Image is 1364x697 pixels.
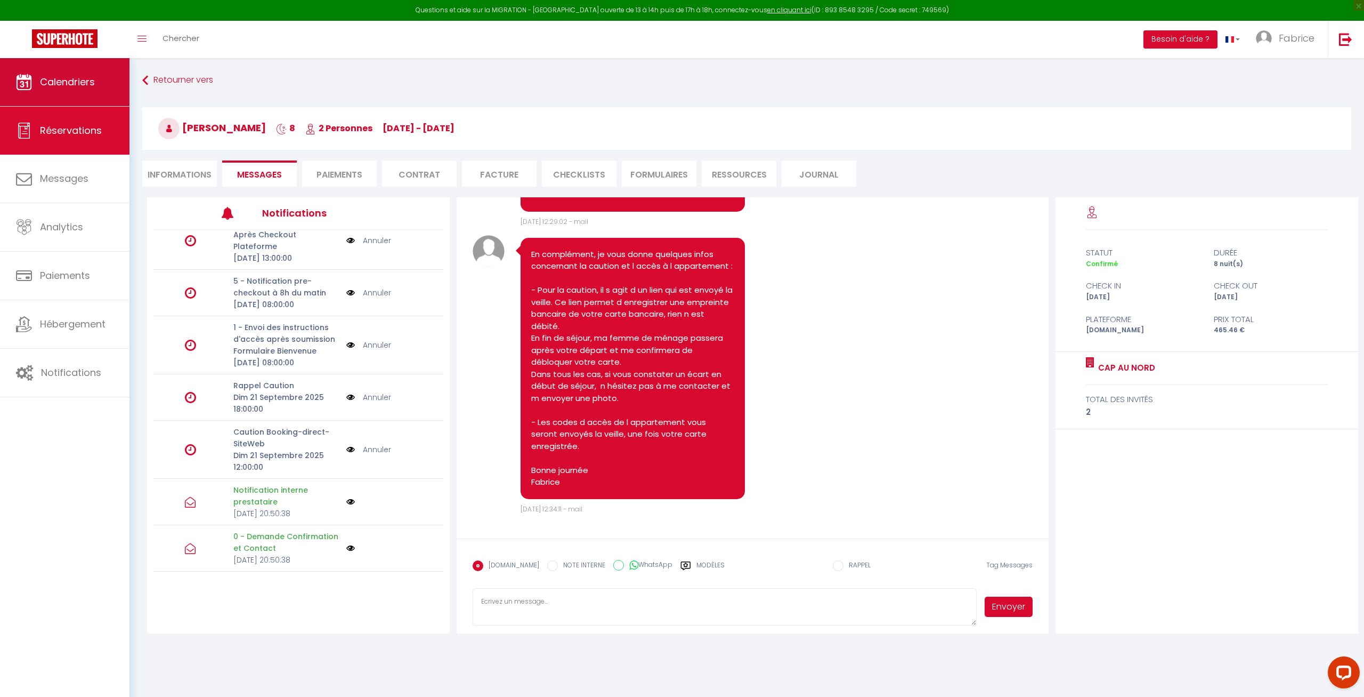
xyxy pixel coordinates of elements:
li: Paiements [302,161,377,187]
a: Annuler [363,444,391,455]
span: Analytics [40,220,83,234]
p: 5 - Notification pre-checkout à 8h du matin [233,275,340,299]
div: total des invités [1086,393,1328,406]
a: Cap au Nord [1094,362,1155,374]
div: 2 [1086,406,1328,419]
a: Chercher [155,21,207,58]
p: [DATE] 08:00:00 [233,357,340,368]
span: Tag Messages [986,560,1033,570]
p: 1 - Envoi des instructions d'accès après soumission Formulaire Bienvenue [233,322,340,357]
img: NO IMAGE [346,498,355,506]
label: RAPPEL [843,560,871,572]
div: 465.46 € [1207,325,1335,335]
li: Journal [782,161,856,187]
h3: Notifications [262,201,383,225]
p: Dim 21 Septembre 2025 18:00:00 [233,391,340,415]
img: NO IMAGE [346,287,355,299]
li: Informations [142,161,217,187]
p: [DATE] 20:50:38 [233,554,340,566]
span: Calendriers [40,75,95,89]
span: Confirmé [1086,259,1118,268]
li: Ressources [702,161,776,187]
img: logout [1339,33,1352,46]
img: avatar.png [473,235,505,267]
a: en cliquant ici [767,5,811,14]
div: statut [1079,246,1207,259]
label: WhatsApp [624,560,672,572]
span: [PERSON_NAME] [158,121,266,134]
span: Paiements [40,269,90,282]
span: [DATE] 12:29:02 - mail [521,217,588,226]
a: Annuler [363,287,391,299]
label: NOTE INTERNE [558,560,605,572]
p: Caution Booking-direct-SiteWeb [233,426,340,450]
p: Rappel Caution [233,380,340,391]
img: NO IMAGE [346,235,355,246]
div: Prix total [1207,313,1335,326]
div: Plateforme [1079,313,1207,326]
span: Hébergement [40,317,105,331]
img: NO IMAGE [346,391,355,403]
label: Modèles [696,560,725,579]
a: Annuler [363,235,391,246]
li: CHECKLISTS [542,161,616,187]
span: Messages [40,172,88,185]
p: Dim 21 Septembre 2025 12:00:00 [233,450,340,473]
p: [DATE] 08:00:00 [233,299,340,310]
img: NO IMAGE [346,544,355,552]
a: Annuler [363,391,391,403]
pre: En complément, je vous donne quelques infos concernant la caution et l accès à l appartement : - ... [531,249,734,488]
span: 2 Personnes [305,122,372,134]
iframe: LiveChat chat widget [1319,652,1364,697]
img: ... [1256,30,1272,46]
span: 8 [276,122,295,134]
span: Messages [237,169,282,181]
button: Besoin d'aide ? [1143,30,1217,49]
p: Notification interne prestataire [233,484,340,508]
img: Super Booking [32,29,98,48]
li: FORMULAIRES [622,161,696,187]
span: [DATE] 12:34:11 - mail [521,504,582,514]
a: Retourner vers [142,71,1351,90]
li: Facture [462,161,537,187]
div: [DATE] [1207,292,1335,302]
p: 6 - Demande avis Juste Après Checkout Plateforme [233,217,340,252]
span: [DATE] - [DATE] [383,122,454,134]
label: [DOMAIN_NAME] [483,560,539,572]
span: Notifications [41,366,101,379]
img: NO IMAGE [346,339,355,351]
div: 8 nuit(s) [1207,259,1335,269]
li: Contrat [382,161,457,187]
span: Fabrice [1279,31,1314,45]
a: Annuler [363,339,391,351]
div: [DATE] [1079,292,1207,302]
p: [DATE] 20:50:38 [233,508,340,519]
div: check in [1079,279,1207,292]
button: Envoyer [985,597,1032,617]
img: NO IMAGE [346,444,355,455]
div: check out [1207,279,1335,292]
div: durée [1207,246,1335,259]
a: ... Fabrice [1248,21,1328,58]
span: Réservations [40,124,102,137]
p: [DATE] 13:00:00 [233,252,340,264]
p: 0 - Demande Confirmation et Contact [233,531,340,554]
span: Chercher [163,33,199,44]
div: [DOMAIN_NAME] [1079,325,1207,335]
